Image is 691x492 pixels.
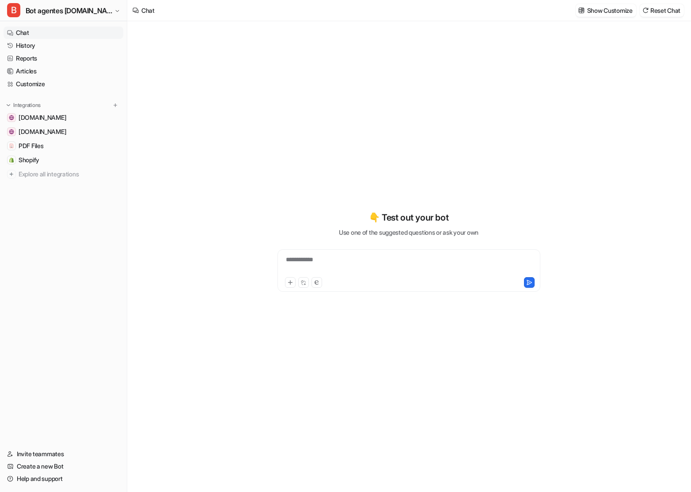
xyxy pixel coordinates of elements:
a: Help and support [4,473,123,485]
a: Customize [4,78,123,90]
button: Integrations [4,101,43,110]
p: Integrations [13,102,41,109]
button: Reset Chat [640,4,684,17]
div: Chat [141,6,155,15]
a: Explore all integrations [4,168,123,180]
a: Articles [4,65,123,77]
img: explore all integrations [7,170,16,179]
a: www.lioninox.com[DOMAIN_NAME] [4,126,123,138]
img: www.lioninox.com [9,129,14,134]
button: Show Customize [576,4,636,17]
span: Bot agentes [DOMAIN_NAME] [26,4,112,17]
img: PDF Files [9,143,14,149]
a: Create a new Bot [4,460,123,473]
img: handwashbasin.com [9,115,14,120]
img: reset [642,7,649,14]
span: [DOMAIN_NAME] [19,127,66,136]
a: Invite teammates [4,448,123,460]
span: PDF Files [19,141,43,150]
a: ShopifyShopify [4,154,123,166]
img: customize [578,7,585,14]
img: expand menu [5,102,11,108]
span: [DOMAIN_NAME] [19,113,66,122]
a: Chat [4,27,123,39]
span: B [7,3,20,17]
a: History [4,39,123,52]
span: Explore all integrations [19,167,120,181]
a: Reports [4,52,123,65]
img: menu_add.svg [112,102,118,108]
a: PDF FilesPDF Files [4,140,123,152]
p: Use one of the suggested questions or ask your own [339,228,478,237]
a: handwashbasin.com[DOMAIN_NAME] [4,111,123,124]
p: Show Customize [587,6,633,15]
img: Shopify [9,157,14,163]
p: 👇 Test out your bot [369,211,448,224]
span: Shopify [19,156,39,164]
